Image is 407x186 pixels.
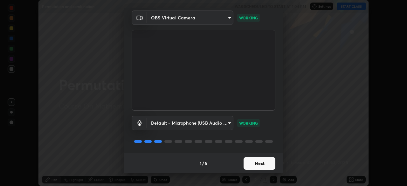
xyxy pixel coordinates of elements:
h4: / [202,160,204,167]
p: WORKING [239,120,258,126]
div: OBS Virtual Camera [147,116,233,130]
p: WORKING [239,15,258,21]
div: OBS Virtual Camera [147,10,233,25]
h4: 1 [200,160,202,167]
button: Next [244,157,275,170]
h4: 5 [205,160,207,167]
